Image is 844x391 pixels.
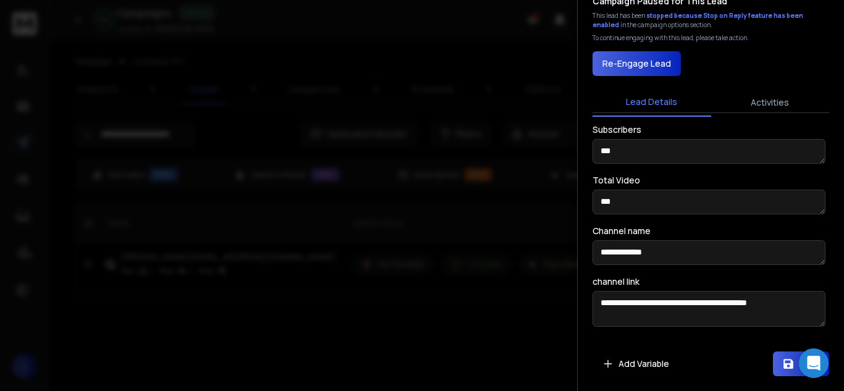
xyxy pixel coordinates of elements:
label: Subscribers [593,125,641,134]
label: Channel name [593,227,651,235]
button: Activities [711,89,830,116]
div: Open Intercom Messenger [799,348,829,378]
p: To continue engaging with this lead, please take action. [593,33,749,43]
button: Save [773,351,829,376]
button: Re-Engage Lead [593,51,681,76]
div: This lead has been in the campaign options section. [593,11,829,30]
label: Total Video [593,176,640,185]
button: Add Variable [593,351,679,376]
span: stopped because Stop on Reply feature has been enabled [593,11,803,29]
label: channel link [593,277,639,286]
button: Lead Details [593,88,711,117]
